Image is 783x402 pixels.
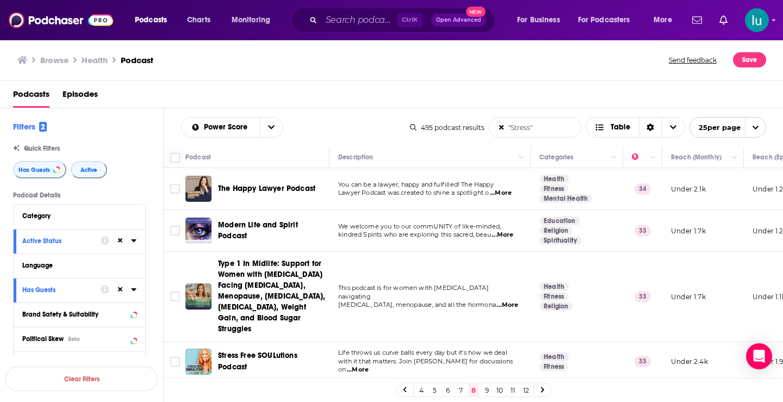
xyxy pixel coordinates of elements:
p: Under 2.1k [671,184,706,194]
a: The Happy Lawyer Podcast [185,176,212,202]
span: Modern Life and Spirit Podcast [218,220,298,240]
span: Open Advanced [436,17,481,23]
div: 495 podcast results [410,123,484,132]
h1: Health [82,55,108,65]
span: [MEDICAL_DATA], menopause, and all the hormona [338,301,496,308]
button: open menu [127,11,181,29]
h2: Choose List sort [181,117,283,138]
span: Charts [187,13,210,28]
a: The Happy Lawyer Podcast [218,183,315,194]
span: with it that matters. Join [PERSON_NAME] for discussions on [338,357,513,374]
img: Type 1 In Midlife: Support for Women with Type 1 Diabetes Facing Perimenopause, Menopause, Hormon... [185,283,212,310]
span: Ctrl K [397,13,422,27]
button: Active Status [22,234,101,248]
span: Stress Free SOULutions Podcast [218,351,297,371]
a: 11 [507,384,518,397]
span: Logged in as lusodano [745,8,769,32]
div: Reach (Monthly) [671,151,722,164]
button: Political SkewBeta [22,332,136,345]
a: 12 [520,384,531,397]
a: 4 [416,384,427,397]
img: Podchaser - Follow, Share and Rate Podcasts [9,10,113,30]
h2: Filters [13,121,47,132]
button: open menu [260,117,283,137]
span: Toggle select row [170,292,180,301]
h2: Choose View [586,117,685,138]
input: Search podcasts, credits, & more... [321,11,397,29]
span: Active [80,167,97,173]
span: Monitoring [232,13,270,28]
button: Show profile menu [745,8,769,32]
span: 25 per page [690,119,741,136]
span: ...More [490,189,512,197]
span: Has Guests [18,167,50,173]
p: 33 [635,225,651,236]
span: This podcast is for women with [MEDICAL_DATA] navigating [338,284,489,300]
span: Type 1 In Midlife: Support for Women with [MEDICAL_DATA] Facing [MEDICAL_DATA], Menopause, [MEDIC... [218,259,325,333]
button: open menu [571,11,646,29]
div: Active Status [22,237,94,245]
span: Political Skew [22,335,64,343]
a: Religion [539,226,573,235]
a: Fitness [539,292,568,301]
span: Toggle select row [170,184,180,194]
p: Under 1.7k [671,292,706,301]
span: Quick Filters [24,145,60,152]
div: Power Score [632,151,647,164]
span: More [654,13,672,28]
a: Health [539,352,569,361]
span: ...More [496,301,518,310]
p: Podcast Details [13,191,146,199]
button: open menu [182,123,260,131]
button: Column Actions [515,151,528,164]
a: Health [539,175,569,183]
a: 7 [455,384,466,397]
button: Send feedback [666,52,720,67]
span: Life throws us curve balls every day but it's how we deal [338,349,507,356]
p: Under 2.4k [671,357,708,366]
div: Has Guests [22,286,94,294]
button: open menu [689,117,766,138]
a: Religion [539,302,573,311]
a: Charts [180,11,217,29]
p: 33 [635,356,651,367]
a: Episodes [63,85,98,108]
span: kindred Spirits who are exploring this sacred, beau [338,231,491,238]
a: Fitness [539,184,568,193]
button: Has Guests [13,161,66,178]
span: You can be a lawyer, happy and fulfilled! The Happy [338,181,494,188]
button: open menu [646,11,686,29]
button: open menu [509,11,574,29]
button: Language [22,258,136,272]
a: Mental Health [539,194,592,203]
a: Modern Life and Spirit Podcast [218,220,326,242]
img: User Profile [745,8,769,32]
button: Show More [14,351,145,376]
img: Modern Life and Spirit Podcast [185,218,212,244]
a: 5 [429,384,440,397]
div: Category [22,212,129,220]
span: We welcome you to our commUNITY of like-minded, [338,222,501,230]
button: Clear Filters [5,367,158,391]
span: New [466,7,486,17]
a: Health [539,282,569,291]
a: 10 [494,384,505,397]
div: Podcast [185,151,211,164]
span: The Happy Lawyer Podcast [218,184,315,193]
button: Active [71,161,107,178]
p: 33 [635,291,651,302]
span: Podcasts [135,13,167,28]
button: Column Actions [647,151,660,164]
span: Toggle select row [170,226,180,236]
button: Category [22,209,136,222]
img: Stress Free SOULutions Podcast [185,349,212,375]
span: Table [611,123,630,131]
button: open menu [224,11,284,29]
a: Podcasts [13,85,49,108]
